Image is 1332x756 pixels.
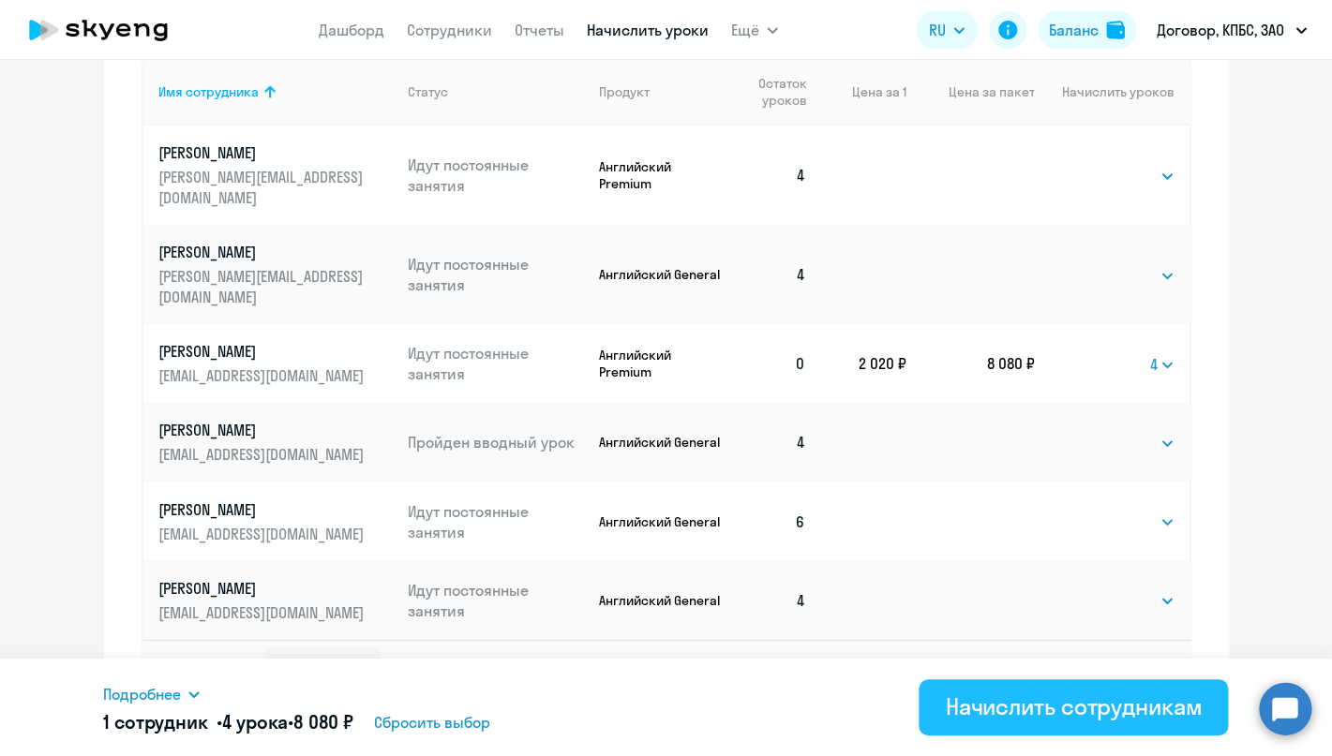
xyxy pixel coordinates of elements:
span: Ещё [731,19,759,41]
span: Отображать по: [164,657,259,674]
p: [PERSON_NAME][EMAIL_ADDRESS][DOMAIN_NAME] [158,167,368,208]
a: [PERSON_NAME][PERSON_NAME][EMAIL_ADDRESS][DOMAIN_NAME] [158,142,394,208]
p: Идут постоянные занятия [408,579,584,620]
p: Английский General [599,591,726,608]
p: [PERSON_NAME] [158,242,368,262]
button: Договор, КПБС, ЗАО [1147,7,1316,52]
p: [EMAIL_ADDRESS][DOMAIN_NAME] [158,601,368,622]
div: Начислить сотрудникам [945,691,1202,721]
p: [EMAIL_ADDRESS][DOMAIN_NAME] [158,444,368,465]
button: RU [916,11,978,49]
p: [PERSON_NAME][EMAIL_ADDRESS][DOMAIN_NAME] [158,266,368,307]
button: Балансbalance [1038,11,1136,49]
p: Пройден вводный урок [408,432,584,452]
div: Продукт [599,83,650,100]
a: [PERSON_NAME][EMAIL_ADDRESS][DOMAIN_NAME] [158,341,394,386]
td: 8 080 ₽ [906,324,1034,403]
td: 6 [726,482,821,560]
button: Ещё [731,11,778,49]
p: Идут постоянные занятия [408,155,584,196]
span: 1 - 6 из 6 сотрудников [947,657,1079,674]
p: [PERSON_NAME] [158,341,368,362]
p: Английский General [599,512,726,529]
td: 2 020 ₽ [820,324,906,403]
div: Продукт [599,83,726,100]
span: 8 080 ₽ [293,710,353,734]
div: Баланс [1049,19,1099,41]
div: Статус [408,83,448,100]
p: Английский General [599,266,726,283]
p: Договор, КПБС, ЗАО [1157,19,1284,41]
span: 4 урока [222,710,288,734]
p: [PERSON_NAME] [158,577,368,598]
h5: 1 сотрудник • • [103,709,353,735]
p: Идут постоянные занятия [408,343,584,384]
p: [EMAIL_ADDRESS][DOMAIN_NAME] [158,523,368,543]
div: Остаток уроков [741,75,821,109]
p: Английский General [599,434,726,451]
td: 4 [726,126,821,225]
th: Цена за пакет [906,58,1034,126]
p: [PERSON_NAME] [158,498,368,519]
a: [PERSON_NAME][EMAIL_ADDRESS][DOMAIN_NAME] [158,420,394,465]
span: Сбросить выбор [374,711,490,734]
th: Начислить уроков [1034,58,1189,126]
td: 4 [726,225,821,324]
p: Английский Premium [599,158,726,192]
p: Идут постоянные занятия [408,254,584,295]
th: Цена за 1 [820,58,906,126]
div: Имя сотрудника [158,83,259,100]
div: Имя сотрудника [158,83,394,100]
a: [PERSON_NAME][PERSON_NAME][EMAIL_ADDRESS][DOMAIN_NAME] [158,242,394,307]
a: Дашборд [319,21,384,39]
span: RU [929,19,946,41]
a: [PERSON_NAME][EMAIL_ADDRESS][DOMAIN_NAME] [158,498,394,543]
a: Отчеты [515,21,564,39]
img: balance [1106,21,1125,39]
p: [EMAIL_ADDRESS][DOMAIN_NAME] [158,365,368,386]
button: Начислить сотрудникам [919,679,1228,735]
td: 4 [726,560,821,639]
div: Статус [408,83,584,100]
p: Идут постоянные занятия [408,500,584,541]
a: Начислить уроки [587,21,709,39]
a: Сотрудники [407,21,492,39]
span: Остаток уроков [741,75,807,109]
p: [PERSON_NAME] [158,420,368,440]
p: Английский Premium [599,347,726,380]
td: 0 [726,324,821,403]
span: Подробнее [103,683,181,705]
p: [PERSON_NAME] [158,142,368,163]
td: 4 [726,403,821,482]
a: [PERSON_NAME][EMAIL_ADDRESS][DOMAIN_NAME] [158,577,394,622]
